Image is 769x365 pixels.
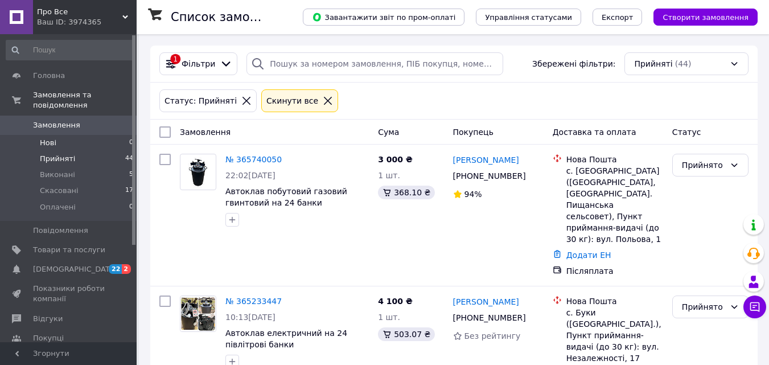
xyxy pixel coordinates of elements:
span: 0 [129,138,133,148]
div: 368.10 ₴ [378,186,435,199]
div: Статус: Прийняті [162,95,239,107]
span: Відгуки [33,314,63,324]
span: Створити замовлення [663,13,749,22]
span: 22 [109,264,122,274]
span: Завантажити звіт по пром-оплаті [312,12,455,22]
button: Створити замовлення [653,9,758,26]
span: Без рейтингу [464,331,521,341]
span: Нові [40,138,56,148]
a: Автоклав електричний на 24 півлітрові банки [225,329,347,349]
div: с. [GEOGRAPHIC_DATA] ([GEOGRAPHIC_DATA], [GEOGRAPHIC_DATA]. Пищанська сельсовет), Пункт приймання... [566,165,663,245]
span: (44) [675,59,692,68]
h1: Список замовлень [171,10,286,24]
span: Прийняті [40,154,75,164]
div: Нова Пошта [566,296,663,307]
span: Замовлення [33,120,80,130]
input: Пошук за номером замовлення, ПІБ покупця, номером телефону, Email, номером накладної [246,52,503,75]
div: Ваш ID: 3974365 [37,17,137,27]
span: Скасовані [40,186,79,196]
div: Післяплата [566,265,663,277]
div: Нова Пошта [566,154,663,165]
a: Автоклав побутовий газовий гвинтовий на 24 банки [225,187,347,207]
div: с. Буки ([GEOGRAPHIC_DATA].), Пункт приймання-видачі (до 30 кг): вул. Незалежності, 17 [566,307,663,364]
button: Завантажити звіт по пром-оплаті [303,9,464,26]
input: Пошук [6,40,134,60]
span: Статус [672,128,701,137]
button: Управління статусами [476,9,581,26]
span: Фільтри [182,58,215,69]
span: 2 [122,264,131,274]
span: Повідомлення [33,225,88,236]
span: 5 [129,170,133,180]
a: № 365233447 [225,297,282,306]
span: Збережені фільтри: [532,58,615,69]
a: Фото товару [180,154,216,190]
span: 10:13[DATE] [225,313,275,322]
span: Товари та послуги [33,245,105,255]
div: Прийнято [682,301,725,313]
a: Додати ЕН [566,251,611,260]
span: Замовлення [180,128,231,137]
img: Фото товару [185,154,212,190]
span: Доставка та оплата [553,128,636,137]
span: 94% [464,190,482,199]
span: 1 шт. [378,171,400,180]
span: Прийняті [634,58,672,69]
span: 44 [125,154,133,164]
span: Оплачені [40,202,76,212]
span: Виконані [40,170,75,180]
div: [PHONE_NUMBER] [451,310,528,326]
span: Про Все [37,7,122,17]
a: Фото товару [180,296,216,332]
img: Фото товару [180,296,216,331]
span: Cума [378,128,399,137]
span: Покупці [33,333,64,343]
span: 3 000 ₴ [378,155,413,164]
span: 22:02[DATE] [225,171,275,180]
span: Головна [33,71,65,81]
a: [PERSON_NAME] [453,296,519,307]
span: 1 шт. [378,313,400,322]
a: Створити замовлення [642,12,758,21]
span: [DEMOGRAPHIC_DATA] [33,264,117,274]
div: Прийнято [682,159,725,171]
span: Показники роботи компанії [33,284,105,304]
button: Експорт [593,9,643,26]
div: [PHONE_NUMBER] [451,168,528,184]
span: 4 100 ₴ [378,297,413,306]
span: 17 [125,186,133,196]
button: Чат з покупцем [743,296,766,318]
span: Покупець [453,128,494,137]
div: Cкинути все [264,95,320,107]
a: [PERSON_NAME] [453,154,519,166]
span: 0 [129,202,133,212]
span: Управління статусами [485,13,572,22]
div: 503.07 ₴ [378,327,435,341]
a: № 365740050 [225,155,282,164]
span: Експорт [602,13,634,22]
span: Замовлення та повідомлення [33,90,137,110]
